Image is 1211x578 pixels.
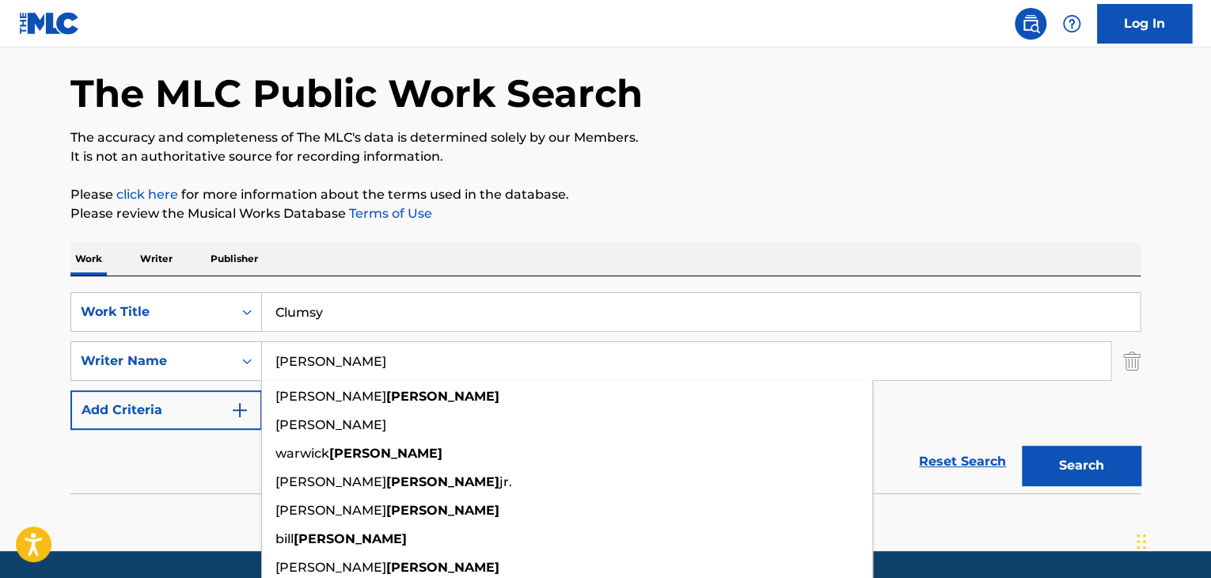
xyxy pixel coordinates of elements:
p: Please for more information about the terms used in the database. [70,185,1141,204]
img: help [1062,14,1081,33]
img: Delete Criterion [1123,341,1141,381]
span: bill [275,531,294,546]
p: It is not an authoritative source for recording information. [70,147,1141,166]
a: Terms of Use [346,206,432,221]
p: Writer [135,242,177,276]
p: The accuracy and completeness of The MLC's data is determined solely by our Members. [70,128,1141,147]
iframe: Chat Widget [1132,502,1211,578]
p: Publisher [206,242,263,276]
h1: The MLC Public Work Search [70,70,643,117]
form: Search Form [70,292,1141,493]
strong: [PERSON_NAME] [386,389,499,404]
div: Work Title [81,302,223,321]
span: warwick [275,446,329,461]
span: [PERSON_NAME] [275,389,386,404]
strong: [PERSON_NAME] [329,446,442,461]
div: Writer Name [81,352,223,371]
span: [PERSON_NAME] [275,474,386,489]
strong: [PERSON_NAME] [294,531,407,546]
a: Reset Search [911,444,1014,479]
p: Please review the Musical Works Database [70,204,1141,223]
button: Search [1022,446,1141,485]
strong: [PERSON_NAME] [386,503,499,518]
strong: [PERSON_NAME] [386,560,499,575]
span: [PERSON_NAME] [275,417,386,432]
span: jr. [499,474,512,489]
a: Public Search [1015,8,1046,40]
img: 9d2ae6d4665cec9f34b9.svg [230,401,249,420]
div: Drag [1137,518,1146,565]
img: MLC Logo [19,12,80,35]
a: Log In [1097,4,1192,44]
div: Help [1056,8,1088,40]
p: Work [70,242,107,276]
img: search [1021,14,1040,33]
span: [PERSON_NAME] [275,503,386,518]
button: Add Criteria [70,390,262,430]
a: click here [116,187,178,202]
strong: [PERSON_NAME] [386,474,499,489]
span: [PERSON_NAME] [275,560,386,575]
